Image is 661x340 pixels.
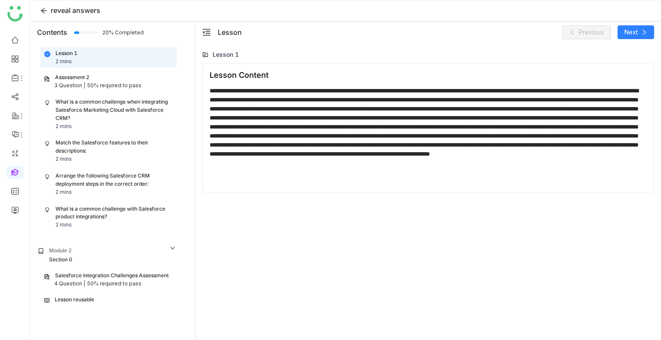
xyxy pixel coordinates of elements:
[218,27,242,37] div: Lesson
[55,74,90,82] div: Assessment 2
[55,296,94,304] div: Lesson reusable
[44,274,50,280] img: assessment.svg
[32,241,182,270] div: Module 2Section 0
[56,98,173,123] div: What is a common challenge when integrating Salesforce Marketing Cloud with Salesforce CRM?
[202,28,211,37] button: menu-fold
[44,100,50,106] img: knowledge_check.svg
[54,280,85,288] div: 4 Question |
[213,50,239,59] div: Lesson 1
[56,221,72,229] div: 2 mins
[44,297,49,303] img: lesson.svg
[87,82,142,90] div: 50% required to pass
[44,207,50,213] img: knowledge_check.svg
[102,30,113,35] span: 20% Completed
[56,58,72,66] div: 2 mins
[562,25,611,39] button: Previous
[56,155,72,163] div: 2 mins
[618,25,654,39] button: Next
[55,272,169,280] div: Salesforce Integration Challenges Assessment
[44,174,50,180] img: knowledge_check.svg
[56,172,173,188] div: Arrange the following Salesforce CRM deployment steps in the correct order:
[44,141,50,147] img: knowledge_check.svg
[54,82,85,90] div: 3 Question |
[44,76,50,82] img: assessment.svg
[37,27,67,37] div: Contents
[7,6,23,21] img: logo
[210,70,269,80] div: Lesson Content
[202,52,208,58] img: lms-folder.svg
[56,123,72,131] div: 2 mins
[624,28,638,37] span: Next
[51,6,100,15] span: reveal answers
[49,256,72,264] div: Section 0
[87,280,142,288] div: 50% required to pass
[56,49,77,58] div: Lesson 1
[56,139,173,155] div: Match the Salesforce features to their descriptions:
[56,205,173,221] div: What is a common challenge with Salesforce product integrations?
[56,188,72,196] div: 2 mins
[49,247,72,255] div: Module 2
